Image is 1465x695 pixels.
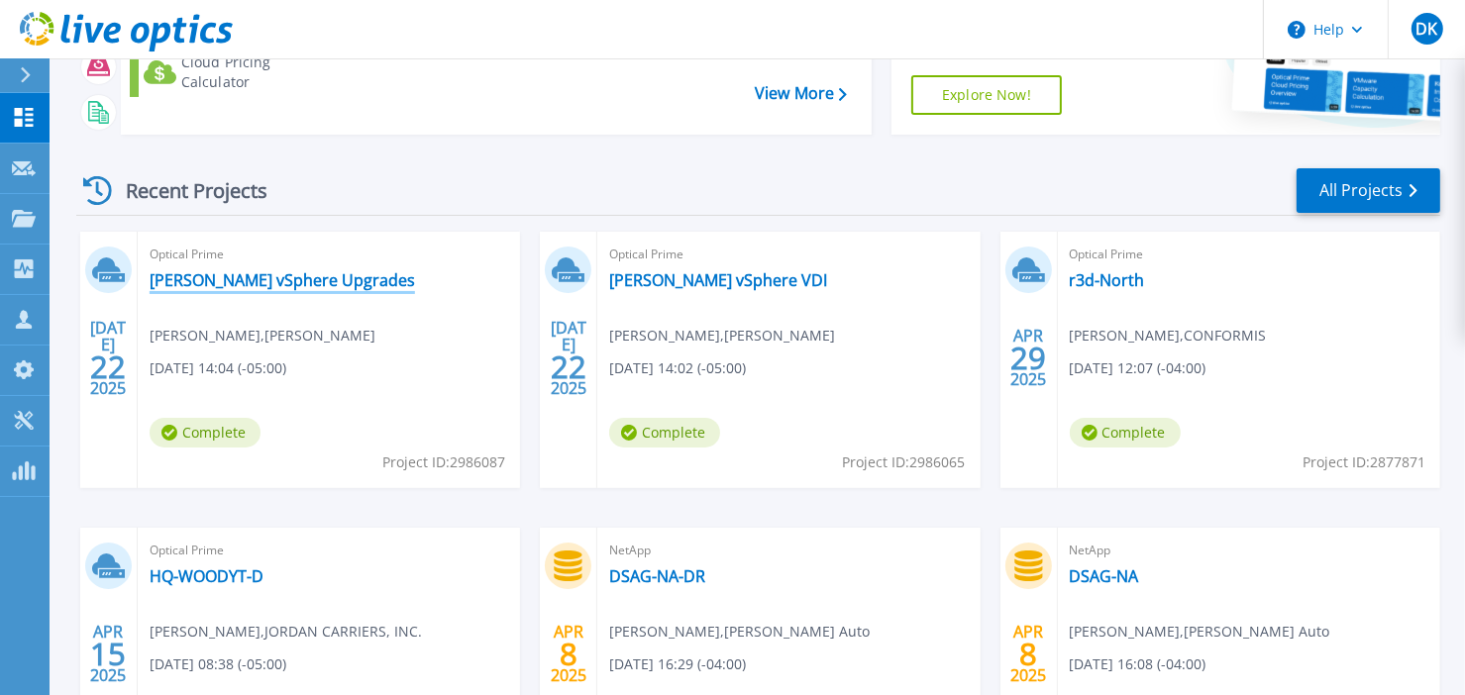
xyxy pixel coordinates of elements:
[1070,621,1330,643] span: [PERSON_NAME] , [PERSON_NAME] Auto
[609,540,968,561] span: NetApp
[1303,451,1425,473] span: Project ID: 2877871
[150,621,422,643] span: [PERSON_NAME] , JORDAN CARRIERS, INC.
[1019,645,1037,662] span: 8
[181,52,328,92] div: Cloud Pricing Calculator
[609,357,746,379] span: [DATE] 14:02 (-05:00)
[609,621,870,643] span: [PERSON_NAME] , [PERSON_NAME] Auto
[911,75,1062,115] a: Explore Now!
[1009,322,1047,394] div: APR 2025
[1070,566,1139,586] a: DSAG-NA
[609,653,746,675] span: [DATE] 16:29 (-04:00)
[150,418,261,447] span: Complete
[609,244,968,265] span: Optical Prime
[609,325,835,347] span: [PERSON_NAME] , [PERSON_NAME]
[76,166,294,215] div: Recent Projects
[550,322,587,394] div: [DATE] 2025
[1010,349,1046,366] span: 29
[551,358,586,375] span: 22
[89,322,127,394] div: [DATE] 2025
[130,48,333,97] a: Cloud Pricing Calculator
[150,357,286,379] span: [DATE] 14:04 (-05:00)
[1009,618,1047,690] div: APR 2025
[560,645,577,662] span: 8
[550,618,587,690] div: APR 2025
[150,244,508,265] span: Optical Prime
[1070,244,1428,265] span: Optical Prime
[150,566,263,586] a: HQ-WOODYT-D
[1070,540,1428,561] span: NetApp
[609,566,705,586] a: DSAG-NA-DR
[1070,357,1206,379] span: [DATE] 12:07 (-04:00)
[1297,168,1440,213] a: All Projects
[609,270,827,290] a: [PERSON_NAME] vSphere VDI
[1070,418,1181,447] span: Complete
[89,618,127,690] div: APR 2025
[609,418,720,447] span: Complete
[1070,653,1206,675] span: [DATE] 16:08 (-04:00)
[1415,21,1437,37] span: DK
[90,645,126,662] span: 15
[843,451,966,473] span: Project ID: 2986065
[1070,325,1267,347] span: [PERSON_NAME] , CONFORMIS
[150,270,415,290] a: [PERSON_NAME] vSphere Upgrades
[150,540,508,561] span: Optical Prime
[150,653,286,675] span: [DATE] 08:38 (-05:00)
[90,358,126,375] span: 22
[1070,270,1145,290] a: r3d-North
[382,451,505,473] span: Project ID: 2986087
[150,325,375,347] span: [PERSON_NAME] , [PERSON_NAME]
[755,84,847,103] a: View More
